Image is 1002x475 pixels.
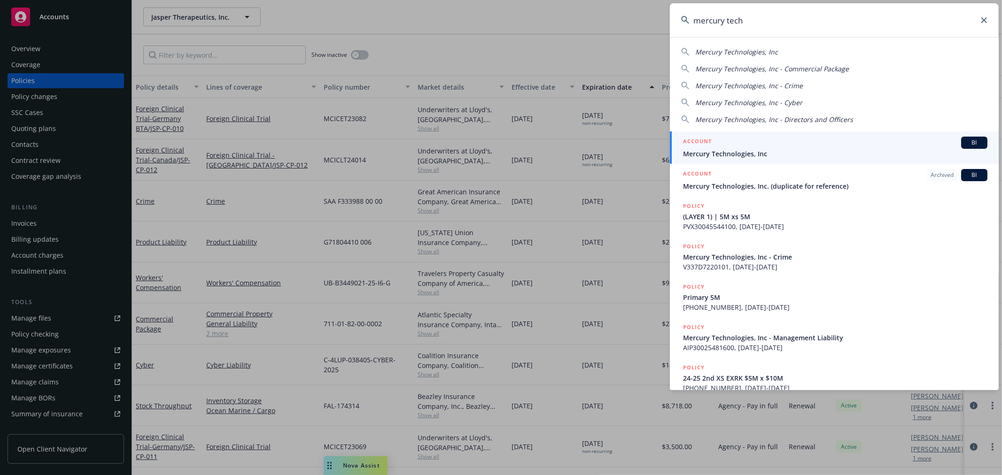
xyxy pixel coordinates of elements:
[695,47,778,56] span: Mercury Technologies, Inc
[683,242,705,251] h5: POLICY
[670,317,999,358] a: POLICYMercury Technologies, Inc - Management LiabilityAIP30025481600, [DATE]-[DATE]
[683,373,987,383] span: 24-25 2nd XS EXRK $5M x $10M
[683,181,987,191] span: Mercury Technologies, Inc. (duplicate for reference)
[683,149,987,159] span: Mercury Technologies, Inc
[683,292,987,302] span: Primary 5M
[683,201,705,211] h5: POLICY
[695,115,853,124] span: Mercury Technologies, Inc - Directors and Officers
[695,81,803,90] span: Mercury Technologies, Inc - Crime
[683,282,705,291] h5: POLICY
[683,343,987,352] span: AIP30025481600, [DATE]-[DATE]
[670,277,999,317] a: POLICYPrimary 5M[PHONE_NUMBER], [DATE]-[DATE]
[670,3,999,37] input: Search...
[670,358,999,398] a: POLICY24-25 2nd XS EXRK $5M x $10M[PHONE_NUMBER], [DATE]-[DATE]
[683,322,705,332] h5: POLICY
[965,138,984,147] span: BI
[931,171,954,179] span: Archived
[683,333,987,343] span: Mercury Technologies, Inc - Management Liability
[670,237,999,277] a: POLICYMercury Technologies, Inc - CrimeV337D7220101, [DATE]-[DATE]
[683,252,987,262] span: Mercury Technologies, Inc - Crime
[683,302,987,312] span: [PHONE_NUMBER], [DATE]-[DATE]
[683,383,987,393] span: [PHONE_NUMBER], [DATE]-[DATE]
[670,131,999,164] a: ACCOUNTBIMercury Technologies, Inc
[670,164,999,196] a: ACCOUNTArchivedBIMercury Technologies, Inc. (duplicate for reference)
[683,169,712,180] h5: ACCOUNT
[683,212,987,222] span: (LAYER 1) | 5M xs 5M
[683,137,712,148] h5: ACCOUNT
[683,262,987,272] span: V337D7220101, [DATE]-[DATE]
[695,98,802,107] span: Mercury Technologies, Inc - Cyber
[683,363,705,372] h5: POLICY
[695,64,849,73] span: Mercury Technologies, Inc - Commercial Package
[670,196,999,237] a: POLICY(LAYER 1) | 5M xs 5MPVX30045544100, [DATE]-[DATE]
[965,171,984,179] span: BI
[683,222,987,231] span: PVX30045544100, [DATE]-[DATE]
